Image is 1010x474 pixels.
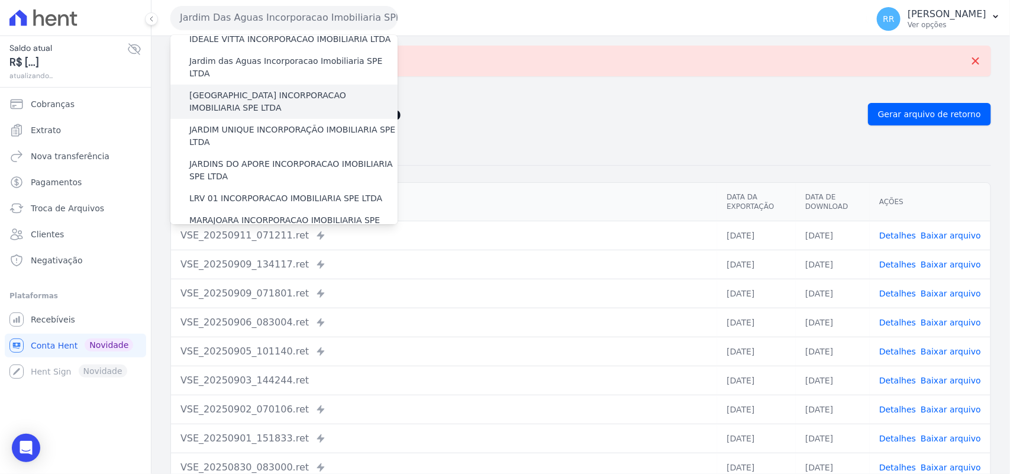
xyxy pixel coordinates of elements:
[879,347,916,356] a: Detalhes
[9,92,141,383] nav: Sidebar
[180,257,708,272] div: VSE_20250909_134117.ret
[31,254,83,266] span: Negativação
[879,289,916,298] a: Detalhes
[796,183,870,221] th: Data de Download
[796,366,870,395] td: [DATE]
[9,54,127,70] span: R$ [...]
[921,463,981,472] a: Baixar arquivo
[717,221,796,250] td: [DATE]
[31,176,82,188] span: Pagamentos
[9,70,127,81] span: atualizando...
[180,373,708,388] div: VSE_20250903_144244.ret
[879,376,916,385] a: Detalhes
[717,366,796,395] td: [DATE]
[189,33,391,46] label: IDEALE VITTA INCORPORACAO IMOBILIARIA LTDA
[180,431,708,446] div: VSE_20250901_151833.ret
[180,228,708,243] div: VSE_20250911_071211.ret
[189,89,398,114] label: [GEOGRAPHIC_DATA] INCORPORACAO IMOBILIARIA SPE LTDA
[870,183,990,221] th: Ações
[796,424,870,453] td: [DATE]
[170,6,398,30] button: Jardim Das Aguas Incorporacao Imobiliaria SPE LTDA
[180,315,708,330] div: VSE_20250906_083004.ret
[171,183,717,221] th: Arquivo
[717,308,796,337] td: [DATE]
[879,434,916,443] a: Detalhes
[31,98,75,110] span: Cobranças
[921,405,981,414] a: Baixar arquivo
[31,124,61,136] span: Extrato
[796,250,870,279] td: [DATE]
[9,289,141,303] div: Plataformas
[5,144,146,168] a: Nova transferência
[868,103,991,125] a: Gerar arquivo de retorno
[879,463,916,472] a: Detalhes
[796,221,870,250] td: [DATE]
[921,318,981,327] a: Baixar arquivo
[9,42,127,54] span: Saldo atual
[921,347,981,356] a: Baixar arquivo
[796,308,870,337] td: [DATE]
[921,376,981,385] a: Baixar arquivo
[170,86,991,98] nav: Breadcrumb
[879,260,916,269] a: Detalhes
[180,402,708,417] div: VSE_20250902_070106.ret
[879,231,916,240] a: Detalhes
[189,55,398,80] label: Jardim das Aguas Incorporacao Imobiliaria SPE LTDA
[717,250,796,279] td: [DATE]
[796,337,870,366] td: [DATE]
[31,150,109,162] span: Nova transferência
[921,434,981,443] a: Baixar arquivo
[31,314,75,325] span: Recebíveis
[5,334,146,357] a: Conta Hent Novidade
[717,395,796,424] td: [DATE]
[883,15,894,23] span: RR
[908,20,986,30] p: Ver opções
[5,249,146,272] a: Negativação
[5,118,146,142] a: Extrato
[796,279,870,308] td: [DATE]
[867,2,1010,36] button: RR [PERSON_NAME] Ver opções
[31,202,104,214] span: Troca de Arquivos
[180,286,708,301] div: VSE_20250909_071801.ret
[879,318,916,327] a: Detalhes
[31,340,78,352] span: Conta Hent
[879,405,916,414] a: Detalhes
[921,289,981,298] a: Baixar arquivo
[717,183,796,221] th: Data da Exportação
[5,196,146,220] a: Troca de Arquivos
[189,192,382,205] label: LRV 01 INCORPORACAO IMOBILIARIA SPE LTDA
[796,395,870,424] td: [DATE]
[189,214,398,239] label: MARAJOARA INCORPORACAO IMOBILIARIA SPE LTDA
[5,308,146,331] a: Recebíveis
[717,337,796,366] td: [DATE]
[921,260,981,269] a: Baixar arquivo
[85,338,133,352] span: Novidade
[170,106,859,122] h2: Exportações de Retorno
[921,231,981,240] a: Baixar arquivo
[189,124,398,149] label: JARDIM UNIQUE INCORPORAÇÃO IMOBILIARIA SPE LTDA
[908,8,986,20] p: [PERSON_NAME]
[180,344,708,359] div: VSE_20250905_101140.ret
[878,108,981,120] span: Gerar arquivo de retorno
[5,92,146,116] a: Cobranças
[189,158,398,183] label: JARDINS DO APORE INCORPORACAO IMOBILIARIA SPE LTDA
[717,424,796,453] td: [DATE]
[5,223,146,246] a: Clientes
[31,228,64,240] span: Clientes
[12,434,40,462] div: Open Intercom Messenger
[717,279,796,308] td: [DATE]
[5,170,146,194] a: Pagamentos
